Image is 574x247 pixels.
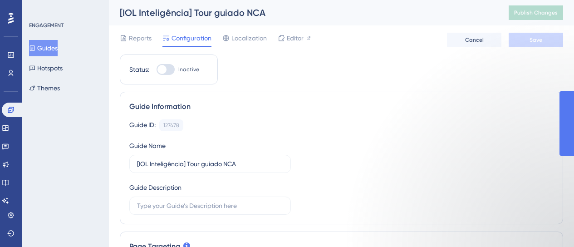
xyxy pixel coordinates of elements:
div: Guide Information [129,101,554,112]
div: Guide ID: [129,119,156,131]
button: Publish Changes [509,5,563,20]
div: Guide Description [129,182,182,193]
div: Status: [129,64,149,75]
span: Inactive [178,66,199,73]
span: Localization [231,33,267,44]
span: Save [530,36,542,44]
input: Type your Guide’s Description here [137,201,283,211]
span: Editor [287,33,304,44]
button: Hotspots [29,60,63,76]
button: Themes [29,80,60,96]
iframe: Intercom notifications mensagem [374,141,556,242]
span: Reports [129,33,152,44]
div: ENGAGEMENT [29,22,64,29]
span: Configuration [172,33,211,44]
span: Publish Changes [514,9,558,16]
span: Cancel [465,36,484,44]
button: Guides [29,40,58,56]
div: Guide Name [129,140,166,151]
div: [IOL Inteligência] Tour guiado NCA [120,6,486,19]
button: Save [509,33,563,47]
div: 127478 [163,122,179,129]
button: Cancel [447,33,501,47]
input: Type your Guide’s Name here [137,159,283,169]
iframe: UserGuiding AI Assistant Launcher [536,211,563,238]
